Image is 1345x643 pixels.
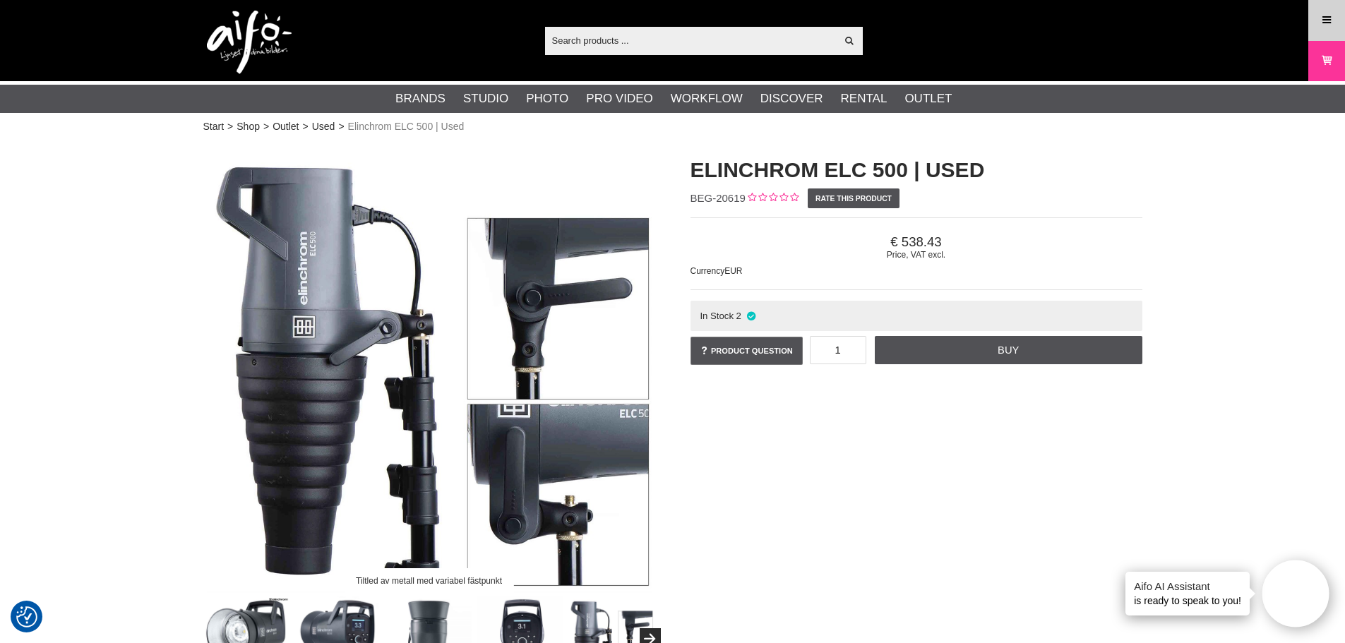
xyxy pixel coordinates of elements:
[203,119,225,134] a: Start
[1125,572,1250,615] div: is ready to speak to you!
[203,141,655,593] a: Tiltled av metall med variabel fästpunkt
[395,90,446,108] a: Brands
[691,192,746,204] span: BEG-20619
[671,90,743,108] a: Workflow
[808,188,900,208] a: Rate this product
[841,90,887,108] a: Rental
[691,266,725,276] span: Currency
[691,234,1142,250] span: 538.43
[312,119,335,134] a: Used
[463,90,508,108] a: Studio
[207,11,292,74] img: logo.png
[724,266,742,276] span: EUR
[691,250,1142,260] span: Price, VAT excl.
[736,311,741,321] span: 2
[526,90,568,108] a: Photo
[586,90,652,108] a: Pro Video
[545,30,837,51] input: Search products ...
[273,119,299,134] a: Outlet
[760,90,823,108] a: Discover
[1134,579,1241,594] h4: Aifo AI Assistant
[16,606,37,627] img: Revisit consent button
[348,119,465,134] span: Elinchrom ELC 500 | Used
[338,119,344,134] span: >
[691,337,803,365] a: Product question
[303,119,309,134] span: >
[227,119,233,134] span: >
[237,119,260,134] a: Shop
[875,336,1142,364] a: Buy
[904,90,952,108] a: Outlet
[746,191,799,206] div: Customer rating: 0
[745,311,757,321] i: In stock
[203,141,655,593] img: Elinchrom ELC 500 studioblixt
[16,604,37,630] button: Consent Preferences
[263,119,269,134] span: >
[691,155,1142,185] h1: Elinchrom ELC 500 | Used
[344,568,513,593] div: Tiltled av metall med variabel fästpunkt
[700,311,734,321] span: In Stock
